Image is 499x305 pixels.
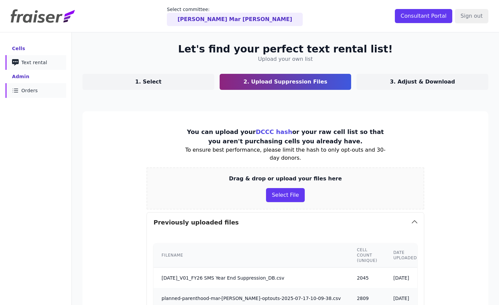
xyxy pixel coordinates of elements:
[167,6,303,13] p: Select committee:
[349,243,385,268] th: Cell count (unique)
[385,268,425,288] td: [DATE]
[229,175,342,183] p: Drag & drop or upload your files here
[5,83,66,98] a: Orders
[178,15,292,23] p: [PERSON_NAME] Mar [PERSON_NAME]
[266,188,304,202] button: Select File
[5,55,66,70] a: Text rental
[181,146,390,162] p: To ensure best performance, please limit the hash to only opt-outs and 30-day donors.
[21,59,47,66] span: Text rental
[147,212,424,233] button: Previously uploaded files
[167,6,303,26] a: Select committee: [PERSON_NAME] Mar [PERSON_NAME]
[258,55,313,63] h4: Upload your own list
[178,43,393,55] h2: Let's find your perfect text rental list!
[154,268,349,288] td: [DATE]_V01_FY26 SMS Year End Suppression_DB.csv
[12,45,25,52] div: Cells
[135,78,162,86] p: 1. Select
[82,74,214,90] a: 1. Select
[220,74,351,90] a: 2. Upload Suppression Files
[385,243,425,268] th: Date uploaded
[349,268,385,288] td: 2045
[154,243,349,268] th: Filename
[455,9,488,23] input: Sign out
[244,78,327,86] p: 2. Upload Suppression Files
[395,9,452,23] input: Consultant Portal
[11,9,75,23] img: Fraiser Logo
[256,128,292,135] a: DCCC hash
[12,73,29,80] div: Admin
[154,218,239,227] h3: Previously uploaded files
[181,127,390,146] p: You can upload your or your raw cell list so that you aren't purchasing cells you already have.
[356,74,488,90] a: 3. Adjust & Download
[390,78,455,86] p: 3. Adjust & Download
[21,87,38,94] span: Orders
